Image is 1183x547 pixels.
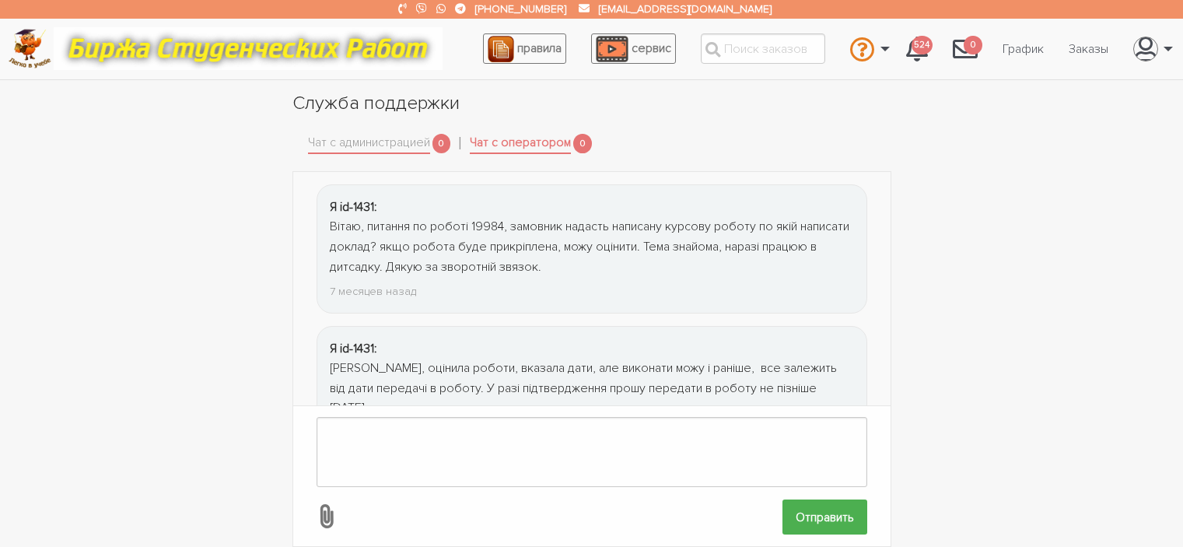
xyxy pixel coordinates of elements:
a: правила [483,33,566,64]
a: График [990,34,1056,64]
img: motto-12e01f5a76059d5f6a28199ef077b1f78e012cfde436ab5cf1d4517935686d32.gif [54,27,443,70]
input: Отправить [782,500,867,535]
strong: Я id-1431: [330,199,377,215]
a: 0 [940,28,990,70]
img: play_icon-49f7f135c9dc9a03216cfdbccbe1e3994649169d890fb554cedf0eac35a01ba8.png [596,36,628,62]
a: сервис [591,33,676,64]
div: Вітаю, питання по роботі 19984, замовник надасть написану курсову роботу по якій написати доклад?... [330,217,854,277]
a: Чат с администрацией [308,133,430,155]
input: Поиск заказов [701,33,825,64]
div: [PERSON_NAME], оцінила роботи, вказала дати, але виконати можу і раніше, все залежить від дати пе... [330,359,854,419]
div: 7 месяцев назад [330,282,854,300]
span: правила [517,40,562,56]
span: сервис [632,40,671,56]
a: Заказы [1056,34,1121,64]
span: 0 [432,134,451,153]
a: 524 [894,28,940,70]
img: agreement_icon-feca34a61ba7f3d1581b08bc946b2ec1ccb426f67415f344566775c155b7f62c.png [488,36,514,62]
a: [PHONE_NUMBER] [475,2,566,16]
strong: Я id-1431: [330,341,377,356]
h1: Служба поддержки [292,90,891,117]
span: 0 [573,134,592,153]
a: Чат с оператором [470,133,571,155]
span: 0 [964,36,982,55]
a: [EMAIL_ADDRESS][DOMAIN_NAME] [599,2,772,16]
span: 524 [912,36,933,55]
img: logo-c4363faeb99b52c628a42810ed6dfb4293a56d4e4775eb116515dfe7f33672af.png [9,29,51,68]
